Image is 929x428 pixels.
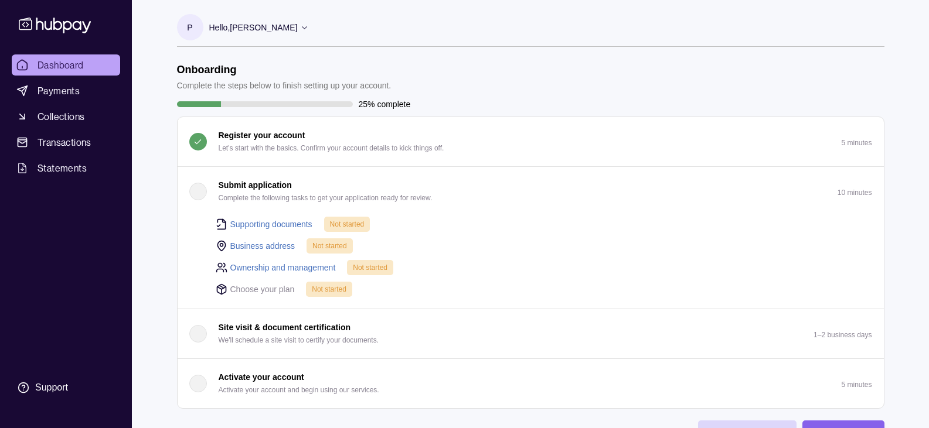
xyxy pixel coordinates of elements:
[219,321,351,334] p: Site visit & document certification
[230,283,295,296] p: Choose your plan
[219,191,433,204] p: Complete the following tasks to get your application ready for review.
[841,381,872,389] p: 5 minutes
[187,21,192,34] p: P
[814,331,872,339] p: 1–2 business days
[219,334,379,347] p: We'll schedule a site visit to certify your documents.
[12,132,120,153] a: Transactions
[12,157,120,179] a: Statements
[38,135,91,149] span: Transactions
[178,167,884,216] button: Submit application Complete the following tasks to get your application ready for review.10 minutes
[359,98,411,111] p: 25% complete
[219,179,292,191] p: Submit application
[178,216,884,309] div: Submit application Complete the following tasks to get your application ready for review.10 minutes
[177,79,392,92] p: Complete the steps below to finish setting up your account.
[178,117,884,166] button: Register your account Let's start with the basics. Confirm your account details to kick things of...
[330,220,365,228] span: Not started
[177,63,392,76] h1: Onboarding
[312,242,347,250] span: Not started
[230,239,295,252] a: Business address
[12,80,120,101] a: Payments
[219,129,305,142] p: Register your account
[178,309,884,358] button: Site visit & document certification We'll schedule a site visit to certify your documents.1–2 bus...
[219,142,444,155] p: Let's start with the basics. Confirm your account details to kick things off.
[838,189,872,197] p: 10 minutes
[841,139,872,147] p: 5 minutes
[312,285,346,293] span: Not started
[230,261,336,274] a: Ownership and management
[219,371,304,384] p: Activate your account
[38,84,80,98] span: Payments
[353,263,387,272] span: Not started
[12,375,120,400] a: Support
[230,218,312,231] a: Supporting documents
[209,21,298,34] p: Hello, [PERSON_NAME]
[12,54,120,76] a: Dashboard
[35,381,68,394] div: Support
[178,359,884,408] button: Activate your account Activate your account and begin using our services.5 minutes
[38,109,84,124] span: Collections
[38,161,87,175] span: Statements
[12,106,120,127] a: Collections
[38,58,84,72] span: Dashboard
[219,384,379,396] p: Activate your account and begin using our services.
